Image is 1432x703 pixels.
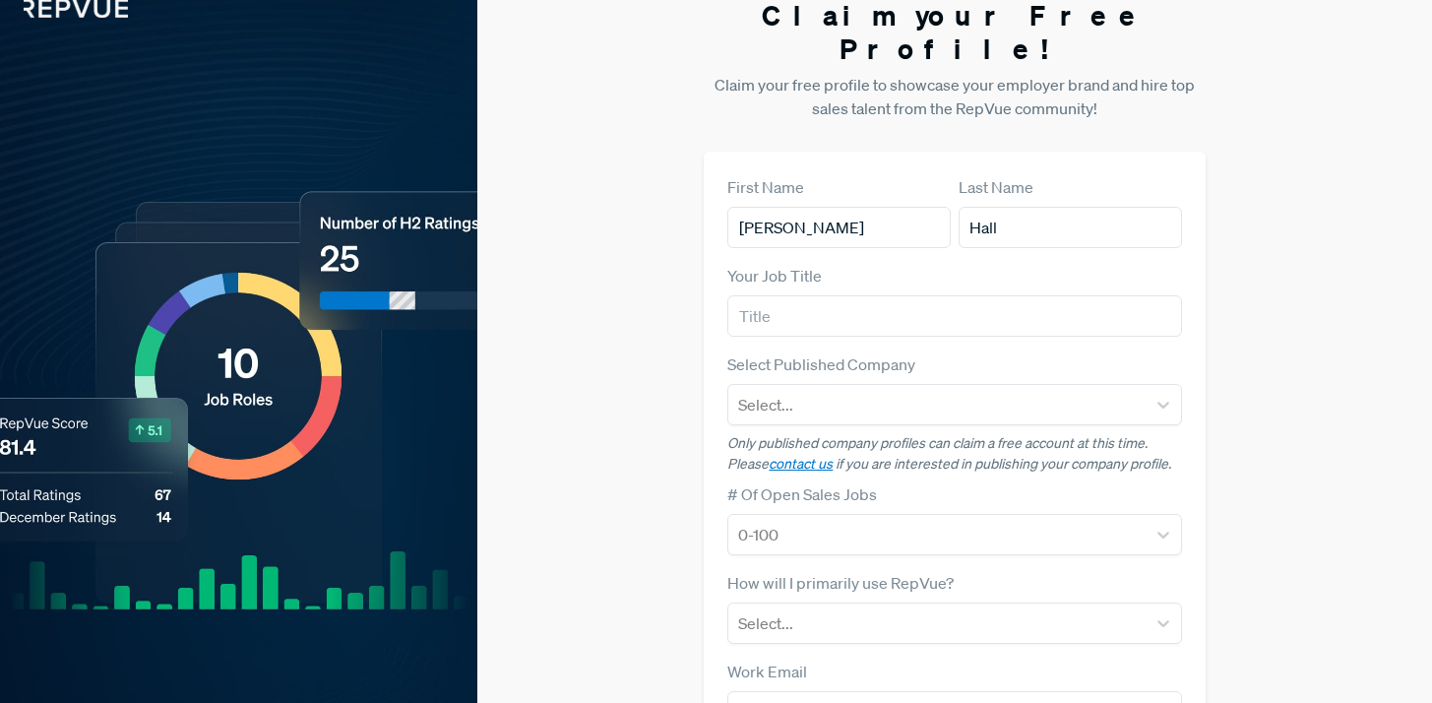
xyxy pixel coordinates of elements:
label: First Name [727,175,804,199]
input: Title [727,295,1181,337]
p: Claim your free profile to showcase your employer brand and hire top sales talent from the RepVue... [704,73,1205,120]
label: Your Job Title [727,264,822,288]
label: Select Published Company [727,352,915,376]
label: # Of Open Sales Jobs [727,482,877,506]
label: How will I primarily use RepVue? [727,571,954,595]
input: First Name [727,207,951,248]
p: Only published company profiles can claim a free account at this time. Please if you are interest... [727,433,1181,475]
label: Last Name [959,175,1033,199]
label: Work Email [727,660,807,683]
a: contact us [769,455,833,473]
input: Last Name [959,207,1182,248]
